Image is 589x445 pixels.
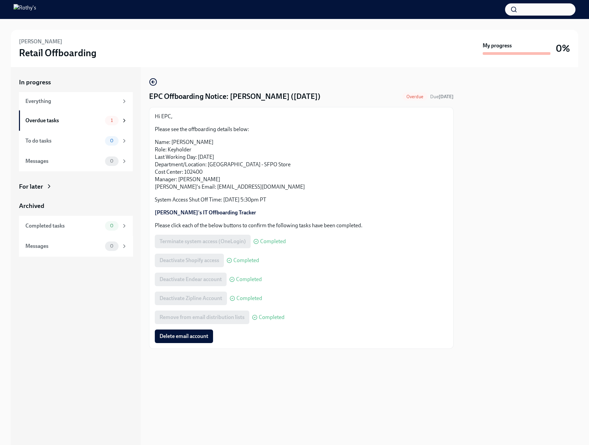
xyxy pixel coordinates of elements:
[260,239,286,244] span: Completed
[19,202,133,210] a: Archived
[236,296,262,301] span: Completed
[106,243,118,249] span: 0
[19,182,133,191] a: For later
[556,42,570,55] h3: 0%
[402,94,427,99] span: Overdue
[25,98,119,105] div: Everything
[155,196,448,204] p: System Access Shut Off Time: [DATE] 5:30pm PT
[155,113,448,120] p: Hi EPC,
[106,223,118,228] span: 0
[25,222,102,230] div: Completed tasks
[236,277,262,282] span: Completed
[19,236,133,256] a: Messages0
[259,315,285,320] span: Completed
[25,137,102,145] div: To do tasks
[155,330,213,343] button: Delete email account
[19,110,133,131] a: Overdue tasks1
[149,91,320,102] h4: EPC Offboarding Notice: [PERSON_NAME] ([DATE])
[483,42,512,49] strong: My progress
[19,131,133,151] a: To do tasks0
[106,158,118,164] span: 0
[19,38,62,45] h6: [PERSON_NAME]
[19,92,133,110] a: Everything
[25,242,102,250] div: Messages
[233,258,259,263] span: Completed
[107,118,117,123] span: 1
[106,138,118,143] span: 0
[155,139,448,191] p: Name: [PERSON_NAME] Role: Keyholder Last Working Day: [DATE] Department/Location: [GEOGRAPHIC_DAT...
[19,151,133,171] a: Messages0
[25,117,102,124] div: Overdue tasks
[430,94,454,100] span: Due
[25,157,102,165] div: Messages
[439,94,454,100] strong: [DATE]
[19,78,133,87] a: In progress
[14,4,36,15] img: Rothy's
[19,182,43,191] div: For later
[155,222,448,229] p: Please click each of the below buttons to confirm the following tasks have been completed.
[19,47,97,59] h3: Retail Offboarding
[430,93,454,100] span: August 31st, 2025 09:00
[155,209,256,216] a: [PERSON_NAME]'s IT Offboarding Tracker
[160,333,208,340] span: Delete email account
[19,216,133,236] a: Completed tasks0
[155,126,448,133] p: Please see the offboarding details below:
